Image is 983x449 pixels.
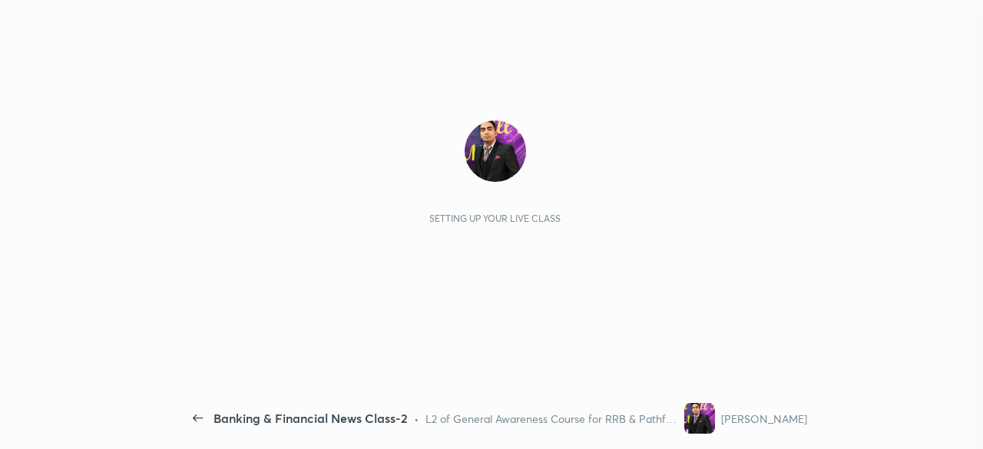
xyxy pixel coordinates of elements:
div: L2 of General Awareness Course for RRB & Pathfinder [425,411,678,427]
img: 9f6b1010237b4dfe9863ee218648695e.jpg [684,403,715,434]
div: [PERSON_NAME] [721,411,807,427]
img: 9f6b1010237b4dfe9863ee218648695e.jpg [465,121,526,182]
div: Banking & Financial News Class-2 [213,409,408,428]
div: Setting up your live class [429,213,561,224]
div: • [414,411,419,427]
